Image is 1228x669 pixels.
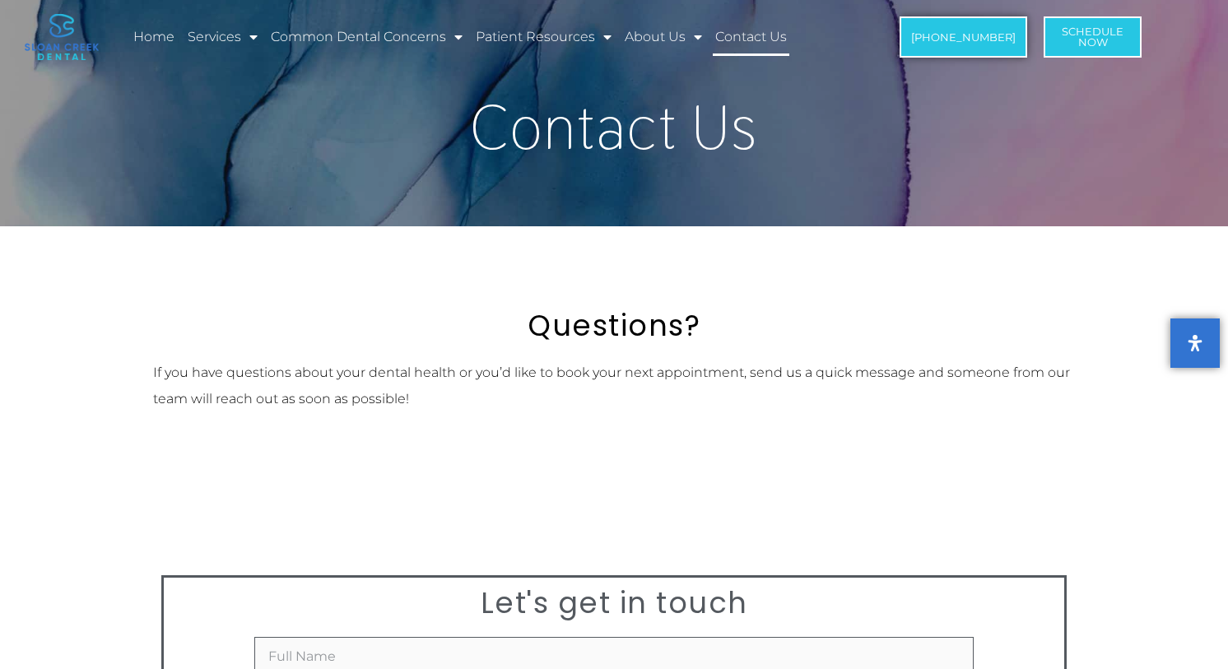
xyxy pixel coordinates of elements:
[172,586,1056,620] h2: Let's get in touch
[911,32,1016,43] span: [PHONE_NUMBER]
[1044,16,1142,58] a: ScheduleNow
[1062,26,1123,48] span: Schedule Now
[153,360,1075,412] p: If you have questions about your dental health or you’d like to book your next appointment, send ...
[900,16,1027,58] a: [PHONE_NUMBER]
[622,18,705,56] a: About Us
[268,18,465,56] a: Common Dental Concerns
[185,18,260,56] a: Services
[131,18,177,56] a: Home
[25,14,99,60] img: logo
[131,18,843,56] nav: Menu
[153,309,1075,343] h2: Questions?
[473,18,614,56] a: Patient Resources
[713,18,789,56] a: Contact Us
[145,96,1083,158] h1: Contact Us
[1170,318,1220,368] button: Open Accessibility Panel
